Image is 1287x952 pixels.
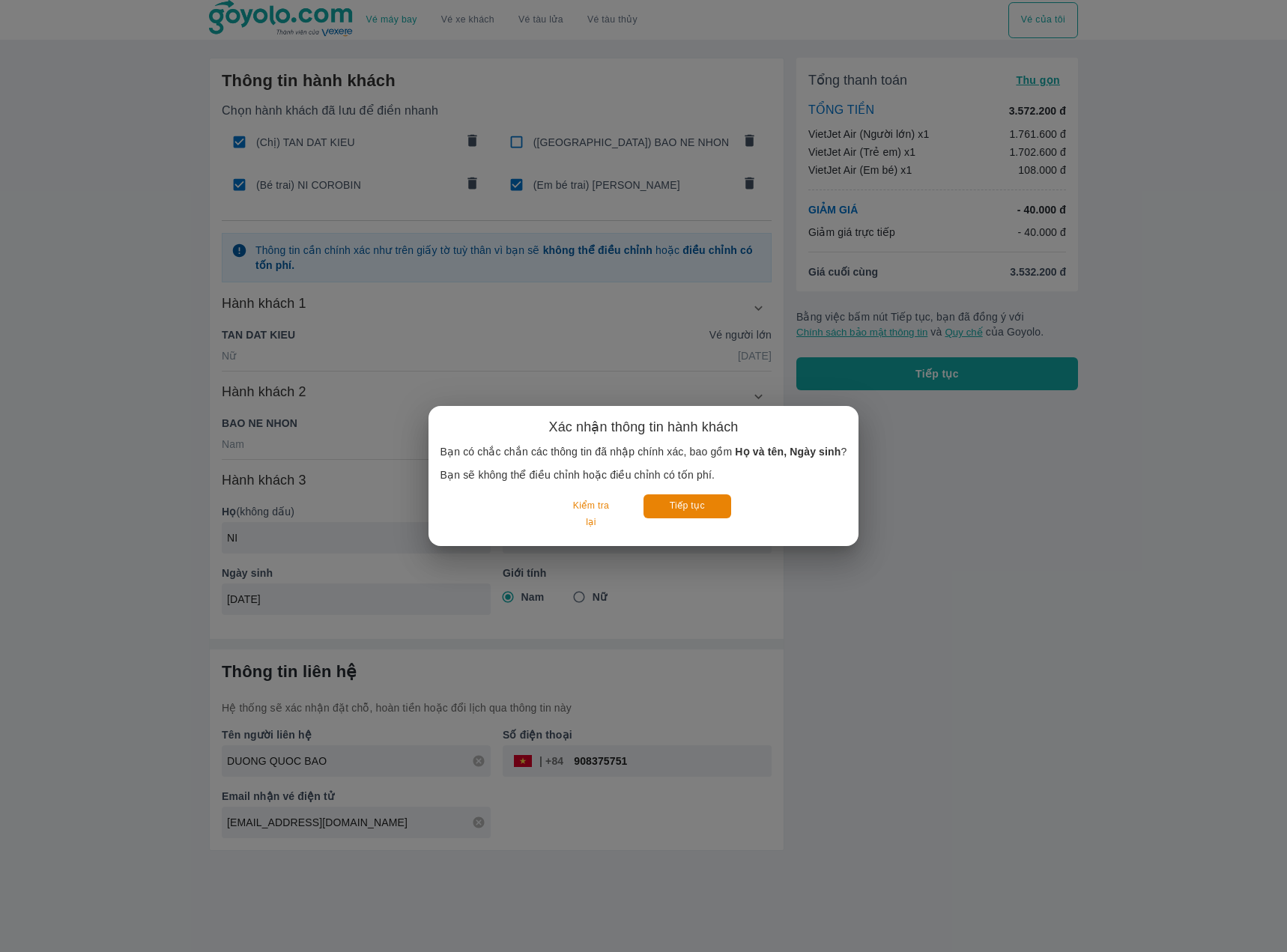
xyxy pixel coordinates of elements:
[440,467,847,482] p: Bạn sẽ không thể điều chỉnh hoặc điều chỉnh có tốn phí.
[440,444,847,459] p: Bạn có chắc chắn các thông tin đã nhập chính xác, bao gồm ?
[735,446,841,458] b: Họ và tên, Ngày sinh
[556,494,626,534] button: Kiểm tra lại
[549,418,739,436] h6: Xác nhận thông tin hành khách
[643,494,731,518] button: Tiếp tục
